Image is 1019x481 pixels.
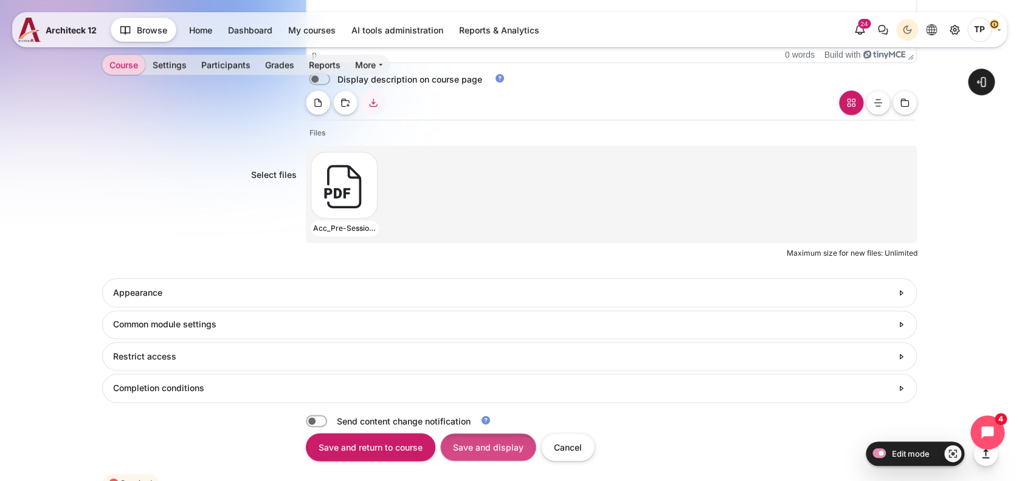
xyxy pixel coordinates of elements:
[908,49,914,60] div: Press the Up and Down arrow keys to resize the editor.
[849,19,871,41] div: Show notification window with 24 new notifications
[452,20,547,40] a: Reports & Analytics
[312,50,317,60] div: p
[102,55,145,75] a: Course
[221,20,280,40] a: Dashboard
[892,449,930,459] span: Edit mode
[251,169,297,180] p: Select files
[113,383,892,394] h3: Completion conditions
[5,5,604,19] body: Rich text area. Press ALT-0 for help.
[967,18,992,42] span: Thanyaphon Pongpaichet
[967,18,1001,42] a: User menu
[18,18,102,42] a: A12 A12 Architeck 12
[46,24,97,36] span: Architeck 12
[921,19,942,41] button: Languages
[18,18,41,42] img: A12
[858,19,871,29] div: 24
[944,445,961,462] a: Show/Hide - Region
[258,55,302,75] a: Grades
[182,20,219,40] a: Home
[824,50,905,60] a: Build with TinyMCE
[302,55,348,75] a: Reports
[337,415,500,428] label: Send content change notification
[492,73,508,84] a: Help
[113,319,892,330] h3: Common module settings
[311,220,379,236] div: Acc_Pre-Session Briefing MU3-LDR-PSBe-006.pdf
[344,20,451,40] a: AI tools administration
[309,128,325,138] a: Files
[137,24,167,36] span: Browse
[440,433,536,460] input: Save and display
[494,73,505,84] i: Help with Display description on course page
[785,50,815,60] button: 0 words
[113,351,892,362] h3: Restrict access
[113,287,892,298] h3: Appearance
[541,433,595,460] input: Cancel
[145,55,194,75] a: Settings
[872,19,894,41] button: There are 0 unread conversations
[306,433,435,460] input: Save and return to course
[896,19,918,41] button: Light Mode Dark Mode
[786,248,917,258] span: Maximum size for new files: Unlimited
[973,442,998,466] button: Go to top
[478,415,494,426] a: Help
[194,55,258,75] a: Participants
[337,73,482,86] label: Display description on course page
[944,19,965,41] a: Site administration
[480,415,491,426] i: Help with Send content change notification
[898,21,916,39] div: Dark Mode
[311,152,372,219] a: Acc_Pre-Session Briefing MU3-LDR-PSBe-006.pdf Acc_Pre-Session Briefing MU3-LDR-PSBe-006.pdf
[281,20,343,40] a: My courses
[111,18,176,42] button: Browse
[348,55,390,75] a: More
